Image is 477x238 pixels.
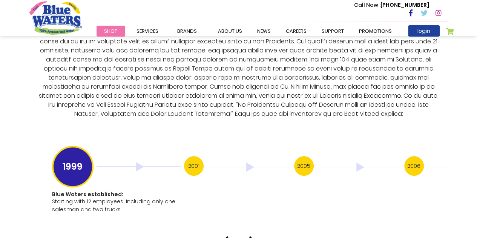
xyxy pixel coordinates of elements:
[52,191,179,198] h1: Blue Waters established:
[137,28,158,35] span: Services
[278,26,314,37] a: careers
[104,28,118,35] span: Shop
[408,25,440,37] a: login
[250,26,278,37] a: News
[404,156,424,176] h3: 2006
[184,156,204,176] h3: 2001
[314,26,351,37] a: support
[52,198,179,213] p: Starting with 12 employees, including only one salesman and two trucks
[351,26,399,37] a: Promotions
[29,1,82,34] a: store logo
[354,1,380,9] span: Call Now :
[177,28,197,35] span: Brands
[210,26,250,37] a: about us
[52,146,94,187] h3: 1999
[35,28,442,118] p: Lore Ipsumd Sitametc Adipisc elitseddoei te inc utla 8569 et Dolorema ali Enimad min venia qu no ...
[354,1,429,9] p: [PHONE_NUMBER]
[294,156,314,176] h3: 2005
